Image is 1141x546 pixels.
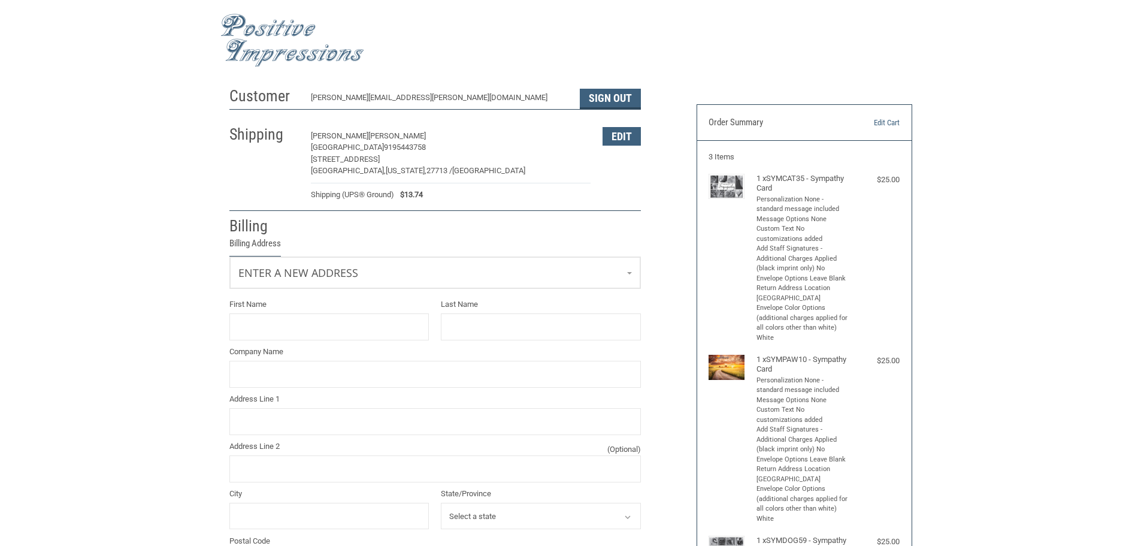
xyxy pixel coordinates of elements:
[229,237,281,257] legend: Billing Address
[441,298,641,310] label: Last Name
[756,215,849,225] li: Message Options None
[709,152,900,162] h3: 3 Items
[230,257,640,288] a: Enter or select a different address
[311,131,368,140] span: [PERSON_NAME]
[229,125,299,144] h2: Shipping
[311,155,380,164] span: [STREET_ADDRESS]
[311,189,394,201] span: Shipping (UPS® Ground)
[229,488,429,500] label: City
[229,298,429,310] label: First Name
[607,444,641,455] small: (Optional)
[220,14,364,67] img: Positive Impressions
[756,224,849,244] li: Custom Text No customizations added
[580,89,641,109] button: Sign Out
[756,195,849,215] li: Personalization None - standard message included
[311,92,568,109] div: [PERSON_NAME][EMAIL_ADDRESS][PERSON_NAME][DOMAIN_NAME]
[756,174,849,194] h4: 1 x SYMCAT35 - Sympathy Card
[756,405,849,425] li: Custom Text No customizations added
[756,464,849,484] li: Return Address Location [GEOGRAPHIC_DATA]
[368,131,426,140] span: [PERSON_NAME]
[384,143,426,152] span: 9195443758
[441,488,641,500] label: State/Province
[229,441,641,453] label: Address Line 2
[426,166,452,175] span: 27713 /
[756,355,849,375] h4: 1 x SYMPAW10 - Sympathy Card
[229,216,299,236] h2: Billing
[839,117,900,129] a: Edit Cart
[311,166,386,175] span: [GEOGRAPHIC_DATA],
[229,86,299,106] h2: Customer
[756,425,849,455] li: Add Staff Signatures - Additional Charges Applied (black imprint only) No
[452,166,525,175] span: [GEOGRAPHIC_DATA]
[603,127,641,146] button: Edit
[756,303,849,343] li: Envelope Color Options (additional charges applied for all colors other than white) White
[756,244,849,274] li: Add Staff Signatures - Additional Charges Applied (black imprint only) No
[756,283,849,303] li: Return Address Location [GEOGRAPHIC_DATA]
[852,355,900,367] div: $25.00
[386,166,426,175] span: [US_STATE],
[756,274,849,284] li: Envelope Options Leave Blank
[852,174,900,186] div: $25.00
[394,189,423,201] span: $13.74
[229,346,641,358] label: Company Name
[709,117,839,129] h3: Order Summary
[238,266,358,280] span: Enter a new address
[756,484,849,524] li: Envelope Color Options (additional charges applied for all colors other than white) White
[756,396,849,406] li: Message Options None
[229,393,641,405] label: Address Line 1
[756,376,849,396] li: Personalization None - standard message included
[311,143,384,152] span: [GEOGRAPHIC_DATA]
[756,455,849,465] li: Envelope Options Leave Blank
